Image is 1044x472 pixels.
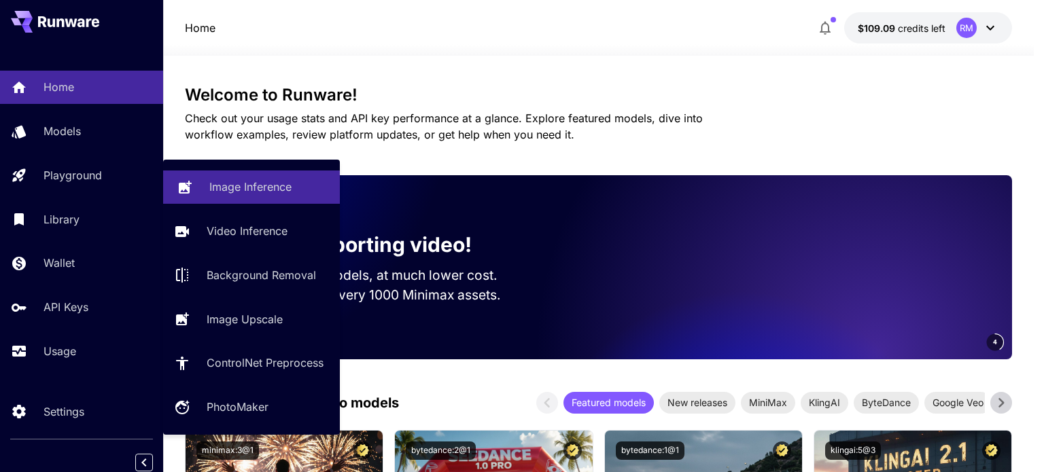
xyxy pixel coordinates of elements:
nav: breadcrumb [185,20,215,36]
span: credits left [898,22,945,34]
span: ByteDance [854,395,919,410]
p: Library [43,211,80,228]
button: Certified Model – Vetted for best performance and includes a commercial license. [563,441,582,460]
button: Certified Model – Vetted for best performance and includes a commercial license. [773,441,791,460]
a: Background Removal [163,259,340,292]
p: Background Removal [207,267,316,283]
p: Playground [43,167,102,183]
p: Home [185,20,215,36]
a: PhotoMaker [163,391,340,424]
button: minimax:3@1 [196,441,259,460]
span: 4 [993,337,997,347]
p: Video Inference [207,223,288,239]
span: MiniMax [741,395,795,410]
a: Video Inference [163,215,340,248]
span: KlingAI [801,395,848,410]
span: New releases [659,395,735,410]
a: Image Inference [163,170,340,204]
p: ControlNet Preprocess [207,355,324,371]
a: Image Upscale [163,302,340,335]
p: Save up to $350 for every 1000 Minimax assets. [207,285,523,305]
button: Collapse sidebar [135,454,153,471]
span: $109.09 [858,22,898,34]
div: RM [956,18,977,38]
div: $109.09048 [858,21,945,35]
span: Check out your usage stats and API key performance at a glance. Explore featured models, dive int... [185,111,703,141]
span: Google Veo [924,395,992,410]
p: Image Upscale [207,311,283,327]
p: API Keys [43,299,88,315]
p: Models [43,123,81,139]
span: Featured models [563,395,654,410]
p: Now supporting video! [245,230,472,260]
button: Certified Model – Vetted for best performance and includes a commercial license. [982,441,1000,460]
button: $109.09048 [844,12,1012,43]
p: Usage [43,343,76,359]
button: bytedance:2@1 [406,441,476,460]
p: Image Inference [209,179,292,195]
h3: Welcome to Runware! [185,86,1012,105]
p: Run the best video models, at much lower cost. [207,266,523,285]
p: Wallet [43,255,75,271]
a: ControlNet Preprocess [163,346,340,380]
button: bytedance:1@1 [616,441,684,460]
p: Settings [43,403,84,420]
p: PhotoMaker [207,399,268,415]
button: klingai:5@3 [825,441,881,460]
p: Home [43,79,74,95]
button: Certified Model – Vetted for best performance and includes a commercial license. [353,441,372,460]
